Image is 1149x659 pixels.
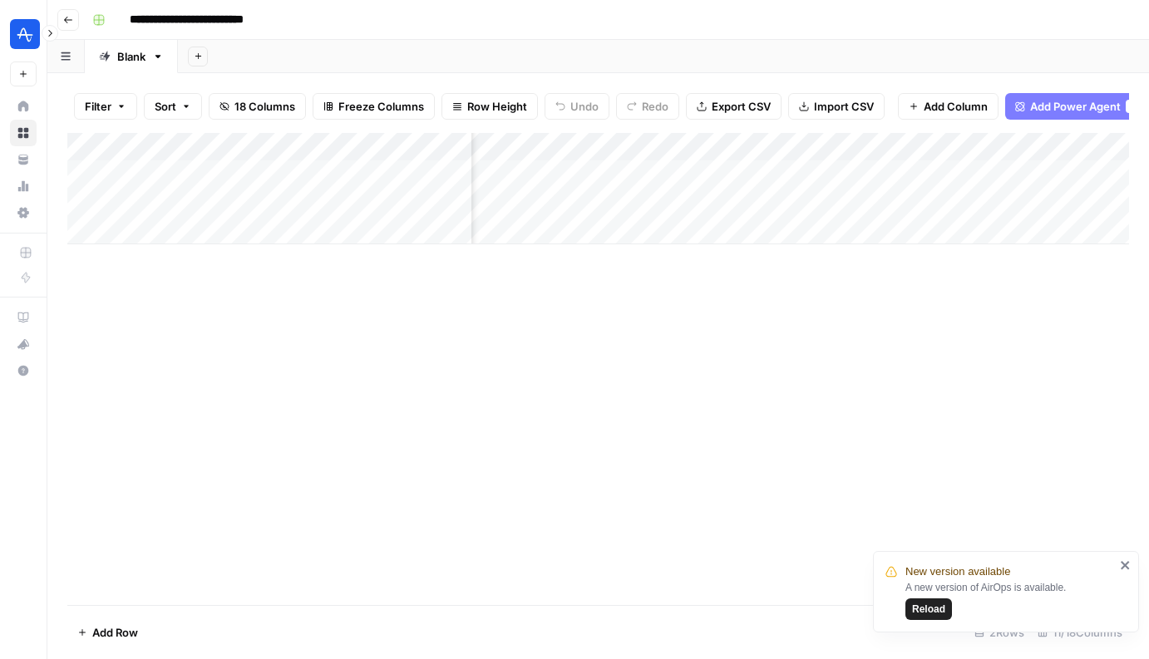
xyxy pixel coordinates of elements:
span: Undo [570,98,599,115]
span: Export CSV [712,98,771,115]
span: Sort [155,98,176,115]
span: Freeze Columns [338,98,424,115]
a: Blank [85,40,178,73]
button: Sort [144,93,202,120]
button: Reload [905,598,952,620]
button: Add Column [898,93,999,120]
button: Workspace: Amplitude [10,13,37,55]
a: Home [10,93,37,120]
span: Import CSV [814,98,874,115]
span: Filter [85,98,111,115]
a: Browse [10,120,37,146]
div: A new version of AirOps is available. [905,580,1115,620]
span: Add Power Agent [1030,98,1121,115]
span: Add Row [92,624,138,641]
div: 1 [1126,100,1139,113]
a: Settings [10,199,37,226]
a: Your Data [10,146,37,173]
button: Freeze Columns [313,93,435,120]
button: Row Height [441,93,538,120]
button: Undo [545,93,609,120]
button: close [1120,558,1132,572]
button: Add Power Agent1 [1005,93,1146,120]
button: Redo [616,93,679,120]
span: Add Column [924,98,988,115]
a: AirOps Academy [10,304,37,331]
button: Export CSV [686,93,782,120]
div: 11/18 Columns [1031,619,1129,646]
span: Row Height [467,98,527,115]
span: 18 Columns [234,98,295,115]
div: 2 Rows [968,619,1031,646]
span: Redo [642,98,668,115]
img: Amplitude Logo [10,19,40,49]
button: 18 Columns [209,93,306,120]
button: Import CSV [788,93,885,120]
button: Help + Support [10,357,37,384]
div: What's new? [11,332,36,357]
span: Reload [912,602,945,617]
button: Add Row [67,619,148,646]
a: Usage [10,173,37,199]
button: What's new? [10,331,37,357]
span: New version available [905,563,1010,580]
div: Blank [117,48,145,65]
button: Filter [74,93,137,120]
